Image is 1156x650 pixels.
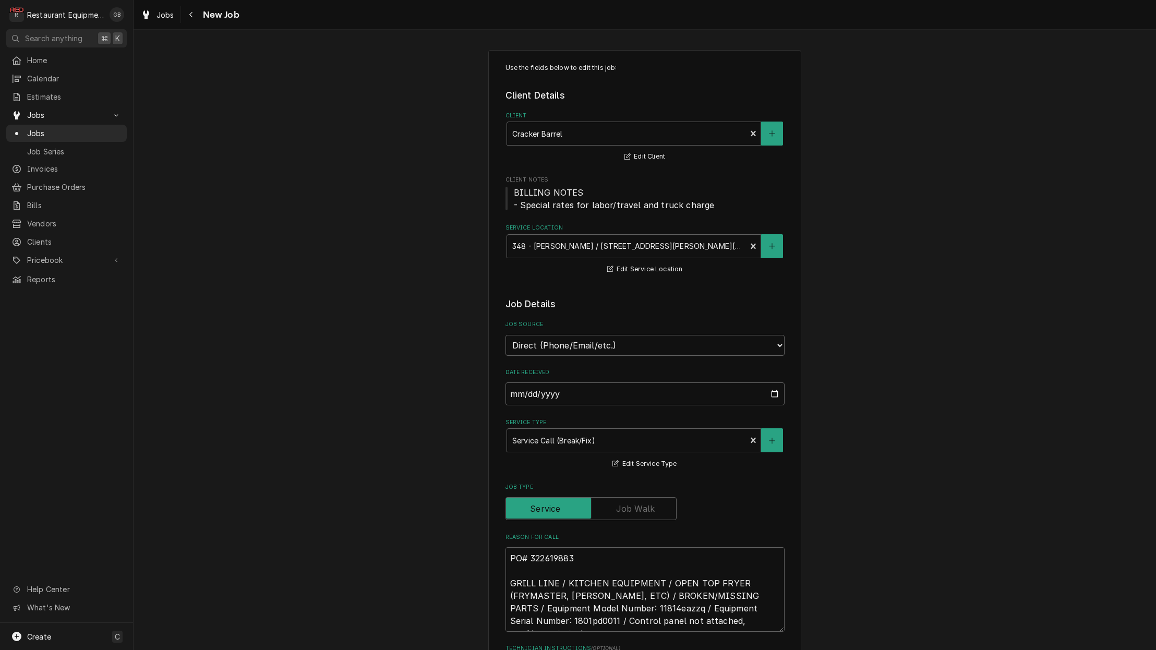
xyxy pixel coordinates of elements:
[137,6,178,23] a: Jobs
[6,215,127,232] a: Vendors
[505,89,785,102] legend: Client Details
[6,106,127,124] a: Go to Jobs
[27,200,122,211] span: Bills
[6,143,127,160] a: Job Series
[6,125,127,142] a: Jobs
[505,320,785,355] div: Job Source
[6,197,127,214] a: Bills
[505,320,785,329] label: Job Source
[110,7,124,22] div: GB
[761,122,783,146] button: Create New Client
[761,234,783,258] button: Create New Location
[505,418,785,427] label: Service Type
[505,224,785,232] label: Service Location
[505,368,785,405] div: Date Received
[606,263,684,276] button: Edit Service Location
[761,428,783,452] button: Create New Service
[505,483,785,491] label: Job Type
[27,9,104,20] div: Restaurant Equipment Diagnostics
[505,63,785,73] p: Use the fields below to edit this job:
[505,382,785,405] input: yyyy-mm-dd
[505,368,785,377] label: Date Received
[6,160,127,177] a: Invoices
[505,224,785,275] div: Service Location
[115,33,120,44] span: K
[505,176,785,211] div: Client Notes
[200,8,239,22] span: New Job
[27,632,51,641] span: Create
[6,29,127,47] button: Search anything⌘K
[505,176,785,184] span: Client Notes
[505,112,785,120] label: Client
[27,182,122,192] span: Purchase Orders
[505,533,785,541] label: Reason For Call
[6,271,127,288] a: Reports
[6,88,127,105] a: Estimates
[27,146,122,157] span: Job Series
[27,73,122,84] span: Calendar
[6,251,127,269] a: Go to Pricebook
[27,274,122,285] span: Reports
[101,33,108,44] span: ⌘
[27,110,106,121] span: Jobs
[769,130,775,137] svg: Create New Client
[27,91,122,102] span: Estimates
[6,70,127,87] a: Calendar
[9,7,24,22] div: R
[611,458,678,471] button: Edit Service Type
[27,255,106,266] span: Pricebook
[505,533,785,632] div: Reason For Call
[27,128,122,139] span: Jobs
[27,584,121,595] span: Help Center
[115,631,120,642] span: C
[27,55,122,66] span: Home
[27,602,121,613] span: What's New
[183,6,200,23] button: Navigate back
[6,581,127,598] a: Go to Help Center
[6,233,127,250] a: Clients
[156,9,174,20] span: Jobs
[9,7,24,22] div: Restaurant Equipment Diagnostics's Avatar
[623,150,667,163] button: Edit Client
[6,599,127,616] a: Go to What's New
[6,52,127,69] a: Home
[505,547,785,632] textarea: PO# 322619883 GRILL LINE / KITCHEN EQUIPMENT / OPEN TOP FRYER (FRYMASTER, [PERSON_NAME], ETC) / B...
[769,437,775,444] svg: Create New Service
[505,418,785,470] div: Service Type
[110,7,124,22] div: Gary Beaver's Avatar
[25,33,82,44] span: Search anything
[769,243,775,250] svg: Create New Location
[27,236,122,247] span: Clients
[27,218,122,229] span: Vendors
[6,178,127,196] a: Purchase Orders
[505,297,785,311] legend: Job Details
[27,163,122,174] span: Invoices
[505,186,785,211] span: Client Notes
[514,187,715,210] span: BILLING NOTES - Special rates for labor/travel and truck charge
[505,483,785,520] div: Job Type
[505,112,785,163] div: Client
